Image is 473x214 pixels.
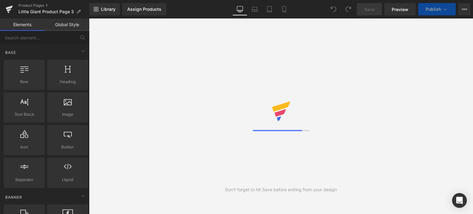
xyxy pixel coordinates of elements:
button: More [458,3,471,15]
a: Tablet [262,3,277,15]
span: Publish [426,7,441,12]
span: Save [364,6,374,13]
span: Banner [5,194,23,200]
a: Laptop [247,3,262,15]
a: Global Style [45,18,89,31]
a: New Library [89,3,120,15]
span: Text Block [6,111,43,118]
a: Mobile [277,3,292,15]
span: Row [6,79,43,85]
span: Preview [392,6,408,13]
span: Image [49,111,86,118]
span: Little Giant Product Page 3 [18,9,74,14]
button: Redo [342,3,354,15]
div: Don't forget to hit Save before exiting from your design [225,186,337,193]
span: Base [5,50,17,55]
span: Icon [6,144,43,150]
span: Separator [6,176,43,183]
span: Heading [49,79,86,85]
span: Library [101,6,115,12]
span: Button [49,144,86,150]
div: Assign Products [127,7,161,12]
span: Liquid [49,176,86,183]
a: Product Pages [18,3,89,8]
a: Preview [384,3,416,15]
button: Undo [327,3,340,15]
button: Publish [418,3,456,15]
div: Open Intercom Messenger [452,193,467,208]
a: Desktop [232,3,247,15]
